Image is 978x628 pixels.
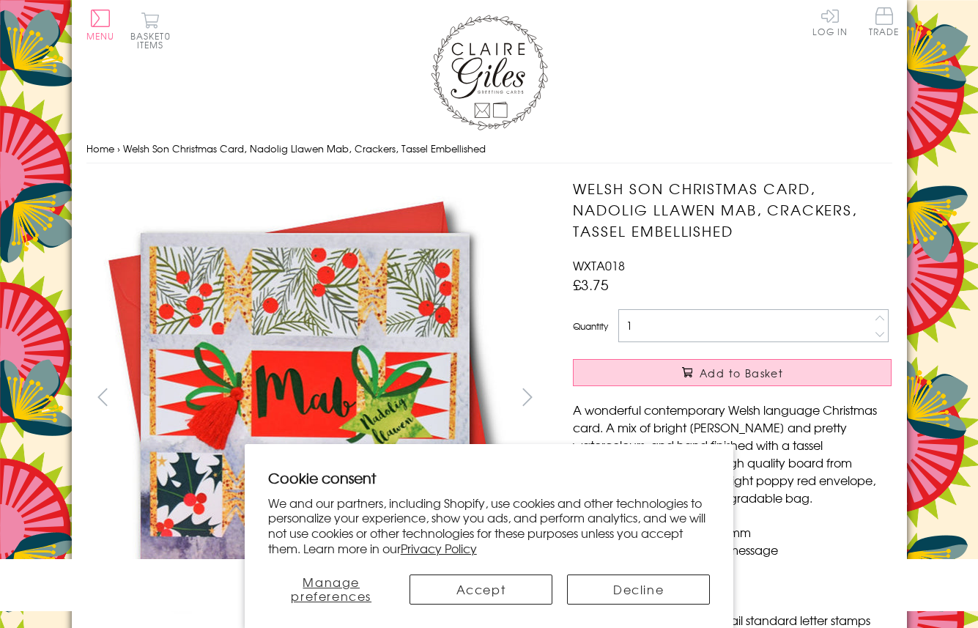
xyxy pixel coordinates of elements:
span: Trade [869,7,900,36]
p: We and our partners, including Shopify, use cookies and other technologies to personalize your ex... [268,495,711,556]
button: prev [86,380,119,413]
h1: Welsh Son Christmas Card, Nadolig Llawen Mab, Crackers, Tassel Embellished [573,178,892,241]
span: Add to Basket [700,366,783,380]
button: Add to Basket [573,359,892,386]
img: Claire Giles Greetings Cards [431,15,548,130]
a: Trade [869,7,900,39]
span: Manage preferences [291,573,371,605]
button: Menu [86,10,115,40]
nav: breadcrumbs [86,134,892,164]
span: WXTA018 [573,256,625,274]
span: 0 items [137,29,171,51]
span: › [117,141,120,155]
button: Basket0 items [130,12,171,49]
p: A wonderful contemporary Welsh language Christmas card. A mix of bright [PERSON_NAME] and pretty ... [573,401,892,506]
img: Welsh Son Christmas Card, Nadolig Llawen Mab, Crackers, Tassel Embellished [86,178,525,617]
li: Blank inside for your own message [588,541,892,558]
button: next [511,380,544,413]
span: Welsh Son Christmas Card, Nadolig Llawen Mab, Crackers, Tassel Embellished [123,141,486,155]
button: Accept [410,575,552,605]
a: Home [86,141,114,155]
button: Manage preferences [268,575,395,605]
label: Quantity [573,319,608,333]
a: Log In [812,7,848,36]
a: Privacy Policy [401,539,477,557]
button: Decline [567,575,710,605]
span: Menu [86,29,115,43]
h2: Cookie consent [268,468,711,488]
li: Dimensions: 150mm x 150mm [588,523,892,541]
span: £3.75 [573,274,609,295]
